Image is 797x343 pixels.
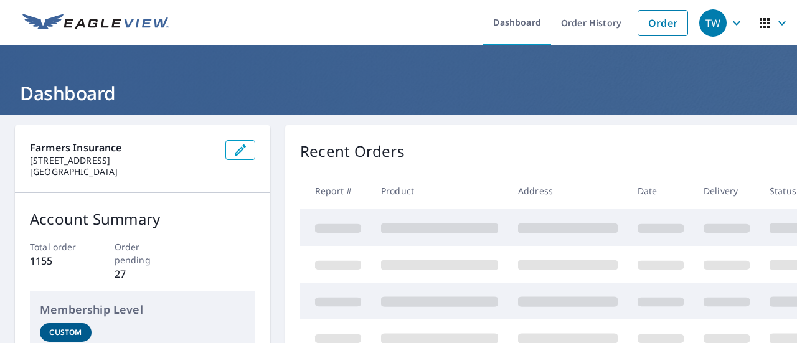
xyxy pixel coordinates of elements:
th: Date [628,172,694,209]
p: Custom [49,327,82,338]
th: Delivery [694,172,760,209]
p: [GEOGRAPHIC_DATA] [30,166,215,177]
th: Report # [300,172,371,209]
p: Order pending [115,240,171,266]
a: Order [638,10,688,36]
p: Farmers Insurance [30,140,215,155]
h1: Dashboard [15,80,782,106]
img: EV Logo [22,14,169,32]
p: [STREET_ADDRESS] [30,155,215,166]
p: Recent Orders [300,140,405,162]
p: Total order [30,240,87,253]
div: TW [699,9,727,37]
th: Address [508,172,628,209]
p: Account Summary [30,208,255,230]
p: Membership Level [40,301,245,318]
p: 1155 [30,253,87,268]
th: Product [371,172,508,209]
p: 27 [115,266,171,281]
